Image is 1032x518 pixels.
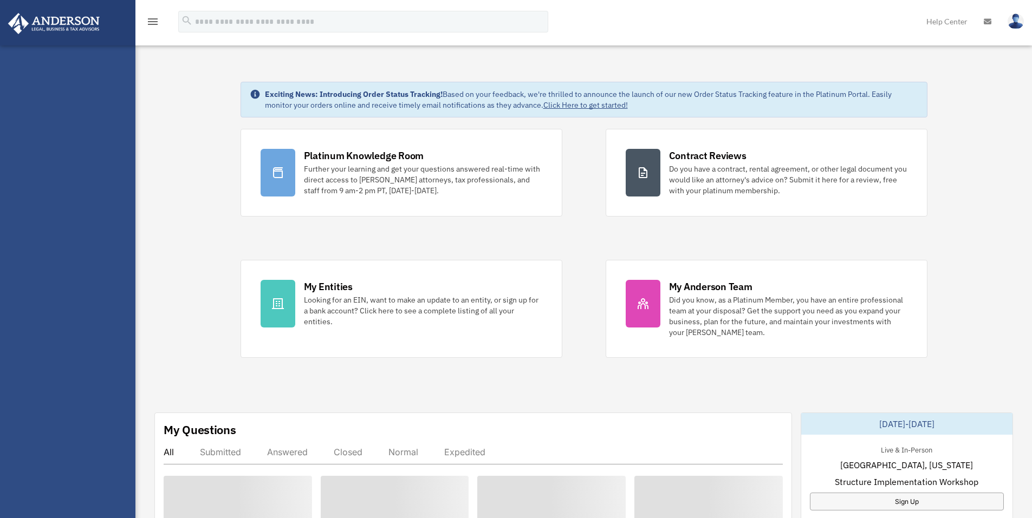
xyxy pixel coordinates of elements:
i: search [181,15,193,27]
div: My Anderson Team [669,280,752,293]
span: [GEOGRAPHIC_DATA], [US_STATE] [840,458,973,471]
i: menu [146,15,159,28]
div: Looking for an EIN, want to make an update to an entity, or sign up for a bank account? Click her... [304,294,542,327]
div: Based on your feedback, we're thrilled to announce the launch of our new Order Status Tracking fe... [265,89,918,110]
a: Click Here to get started! [543,100,628,110]
div: [DATE]-[DATE] [801,413,1012,435]
div: My Entities [304,280,353,293]
a: Sign Up [810,493,1004,510]
div: Expedited [444,447,485,457]
div: Further your learning and get your questions answered real-time with direct access to [PERSON_NAM... [304,163,542,196]
div: Live & In-Person [872,443,941,455]
div: All [164,447,174,457]
a: menu [146,19,159,28]
div: Closed [334,447,362,457]
a: Contract Reviews Do you have a contract, rental agreement, or other legal document you would like... [606,129,927,217]
a: My Entities Looking for an EIN, want to make an update to an entity, or sign up for a bank accoun... [241,260,562,358]
div: Submitted [200,447,241,457]
div: Normal [388,447,418,457]
div: Answered [267,447,308,457]
a: Platinum Knowledge Room Further your learning and get your questions answered real-time with dire... [241,129,562,217]
div: My Questions [164,422,236,438]
div: Do you have a contract, rental agreement, or other legal document you would like an attorney's ad... [669,163,907,196]
img: Anderson Advisors Platinum Portal [5,13,103,34]
div: Platinum Knowledge Room [304,149,424,162]
a: My Anderson Team Did you know, as a Platinum Member, you have an entire professional team at your... [606,260,927,358]
img: User Pic [1008,14,1024,29]
div: Did you know, as a Platinum Member, you have an entire professional team at your disposal? Get th... [669,294,907,338]
span: Structure Implementation Workshop [835,475,978,488]
div: Contract Reviews [669,149,747,162]
strong: Exciting News: Introducing Order Status Tracking! [265,89,443,99]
